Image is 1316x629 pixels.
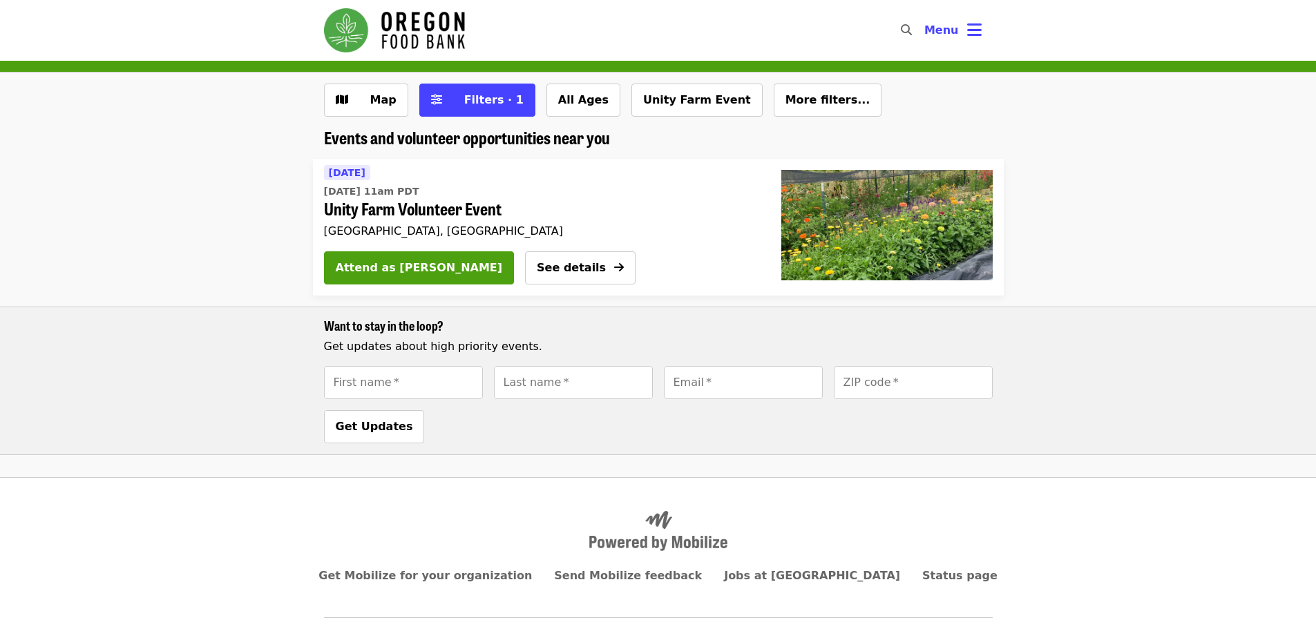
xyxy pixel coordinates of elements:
[774,84,882,117] button: More filters...
[924,23,959,37] span: Menu
[324,125,610,149] span: Events and volunteer opportunities near you
[589,511,727,551] img: Powered by Mobilize
[324,366,483,399] input: [object Object]
[419,84,535,117] button: Filters (1 selected)
[920,14,931,47] input: Search
[324,164,748,240] a: See details for "Unity Farm Volunteer Event"
[324,251,515,284] button: Attend as [PERSON_NAME]
[724,569,900,582] a: Jobs at [GEOGRAPHIC_DATA]
[324,224,748,238] div: [GEOGRAPHIC_DATA], [GEOGRAPHIC_DATA]
[370,93,397,106] span: Map
[614,261,624,274] i: arrow-right icon
[781,170,993,280] img: Unity Farm Volunteer Event organized by Oregon Food Bank
[336,93,348,106] i: map icon
[431,93,442,106] i: sliders-h icon
[324,568,993,584] nav: Primary footer navigation
[324,199,748,219] span: Unity Farm Volunteer Event
[785,93,870,106] span: More filters...
[324,316,444,334] span: Want to stay in the loop?
[336,260,503,276] span: Attend as [PERSON_NAME]
[324,84,408,117] button: Show map view
[834,366,993,399] input: [object Object]
[464,93,524,106] span: Filters · 1
[525,251,636,284] button: See details
[329,167,365,178] span: [DATE]
[494,366,653,399] input: [object Object]
[324,340,542,353] span: Get updates about high priority events.
[336,420,413,433] span: Get Updates
[324,410,425,443] button: Get Updates
[913,14,993,47] button: Toggle account menu
[546,84,620,117] button: All Ages
[554,569,702,582] a: Send Mobilize feedback
[770,159,1004,296] a: Unity Farm Volunteer Event
[901,23,912,37] i: search icon
[967,20,982,40] i: bars icon
[318,569,532,582] a: Get Mobilize for your organization
[324,184,419,199] time: [DATE] 11am PDT
[664,366,823,399] input: [object Object]
[324,8,465,52] img: Oregon Food Bank - Home
[922,569,998,582] a: Status page
[631,84,763,117] button: Unity Farm Event
[537,261,606,274] span: See details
